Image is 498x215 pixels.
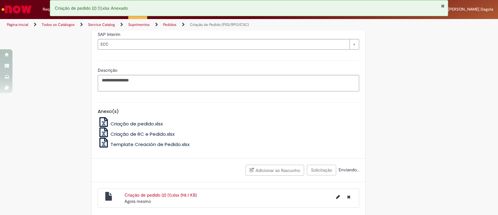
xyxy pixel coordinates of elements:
[7,22,28,27] a: Página inicial
[343,192,354,202] button: Excluir Criação de pedido (2) (1).xlsx
[190,22,249,27] a: Criação de Pedido (PSS/RPO/CSC)
[101,39,346,49] span: ECC
[43,6,64,12] span: Requisições
[55,5,128,11] span: Criação de pedido (2) (1).xlsx Anexado
[337,167,359,173] span: Enviando...
[98,75,359,92] textarea: Descrição
[110,120,163,127] span: Criação de pedido.xlsx
[98,109,359,114] h5: Anexo(s)
[98,67,119,73] span: Descrição
[441,3,445,8] button: Fechar Notificação
[98,131,175,137] a: Criação de RC e Pedido.xlsx
[125,198,151,204] time: 29/09/2025 14:31:59
[98,120,163,127] a: Criação de pedido.xlsx
[5,19,327,31] ul: Trilhas de página
[1,3,33,16] img: ServiceNow
[128,22,150,27] a: Suprimentos
[125,198,151,204] span: Agora mesmo
[332,192,344,202] button: Editar nome de arquivo Criação de pedido (2) (1).xlsx
[110,141,190,148] span: Template Creación de Pedido.xlsx
[42,22,75,27] a: Todos os Catálogos
[163,22,176,27] a: Pedidos
[448,7,493,12] span: [PERSON_NAME] Dagola
[110,131,175,137] span: Criação de RC e Pedido.xlsx
[88,22,115,27] a: Service Catalog
[98,141,190,148] a: Template Creación de Pedido.xlsx
[98,32,122,37] span: SAP Interim
[125,192,197,198] a: Criação de pedido (2) (1).xlsx (98.1 KB)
